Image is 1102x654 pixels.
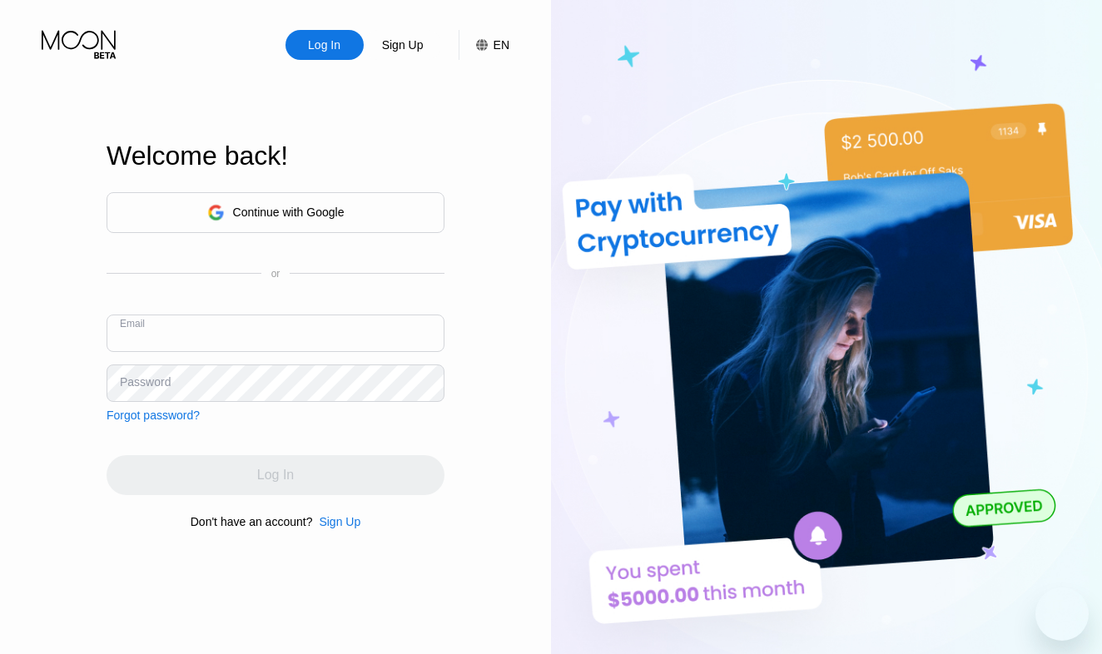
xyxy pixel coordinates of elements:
[459,30,509,60] div: EN
[107,409,200,422] div: Forgot password?
[120,318,145,329] div: Email
[306,37,342,53] div: Log In
[1035,587,1089,641] iframe: Mesajlaşma penceresini başlatma düğmesi
[120,375,171,389] div: Password
[285,30,364,60] div: Log In
[319,515,360,528] div: Sign Up
[271,268,280,280] div: or
[364,30,442,60] div: Sign Up
[494,38,509,52] div: EN
[233,206,345,219] div: Continue with Google
[380,37,425,53] div: Sign Up
[312,515,360,528] div: Sign Up
[107,192,444,233] div: Continue with Google
[107,141,444,171] div: Welcome back!
[191,515,313,528] div: Don't have an account?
